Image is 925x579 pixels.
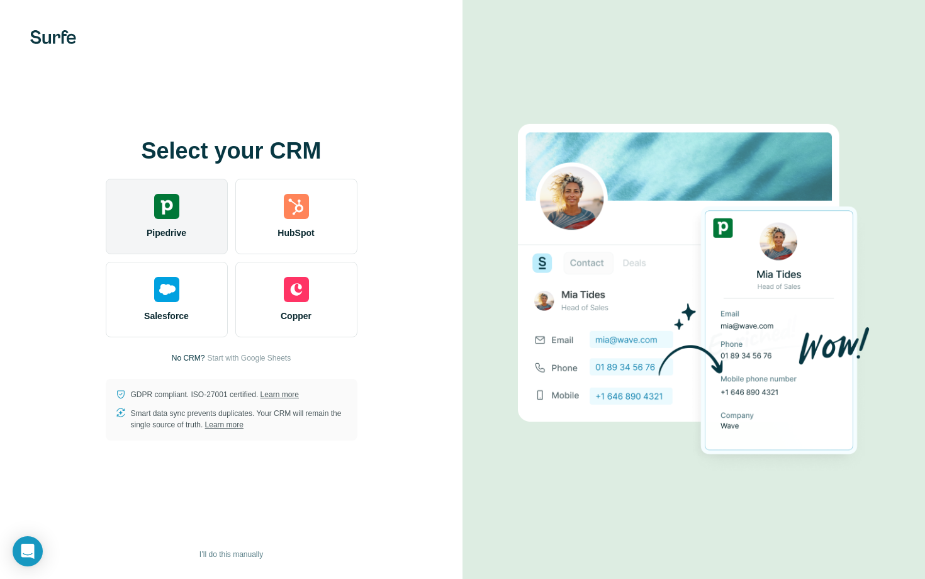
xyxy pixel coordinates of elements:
button: Start with Google Sheets [207,352,291,364]
img: salesforce's logo [154,277,179,302]
span: Copper [281,310,311,322]
img: pipedrive's logo [154,194,179,219]
img: Surfe's logo [30,30,76,44]
a: Learn more [205,420,244,429]
span: HubSpot [277,227,314,239]
div: Open Intercom Messenger [13,536,43,566]
p: Smart data sync prevents duplicates. Your CRM will remain the single source of truth. [131,408,347,430]
a: Learn more [261,390,299,399]
img: hubspot's logo [284,194,309,219]
button: I’ll do this manually [191,545,272,564]
span: Salesforce [144,310,189,322]
span: Pipedrive [147,227,186,239]
p: GDPR compliant. ISO-27001 certified. [131,389,299,400]
img: copper's logo [284,277,309,302]
span: I’ll do this manually [199,549,263,560]
p: No CRM? [172,352,205,364]
h1: Select your CRM [106,138,357,164]
img: PIPEDRIVE image [518,103,870,476]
